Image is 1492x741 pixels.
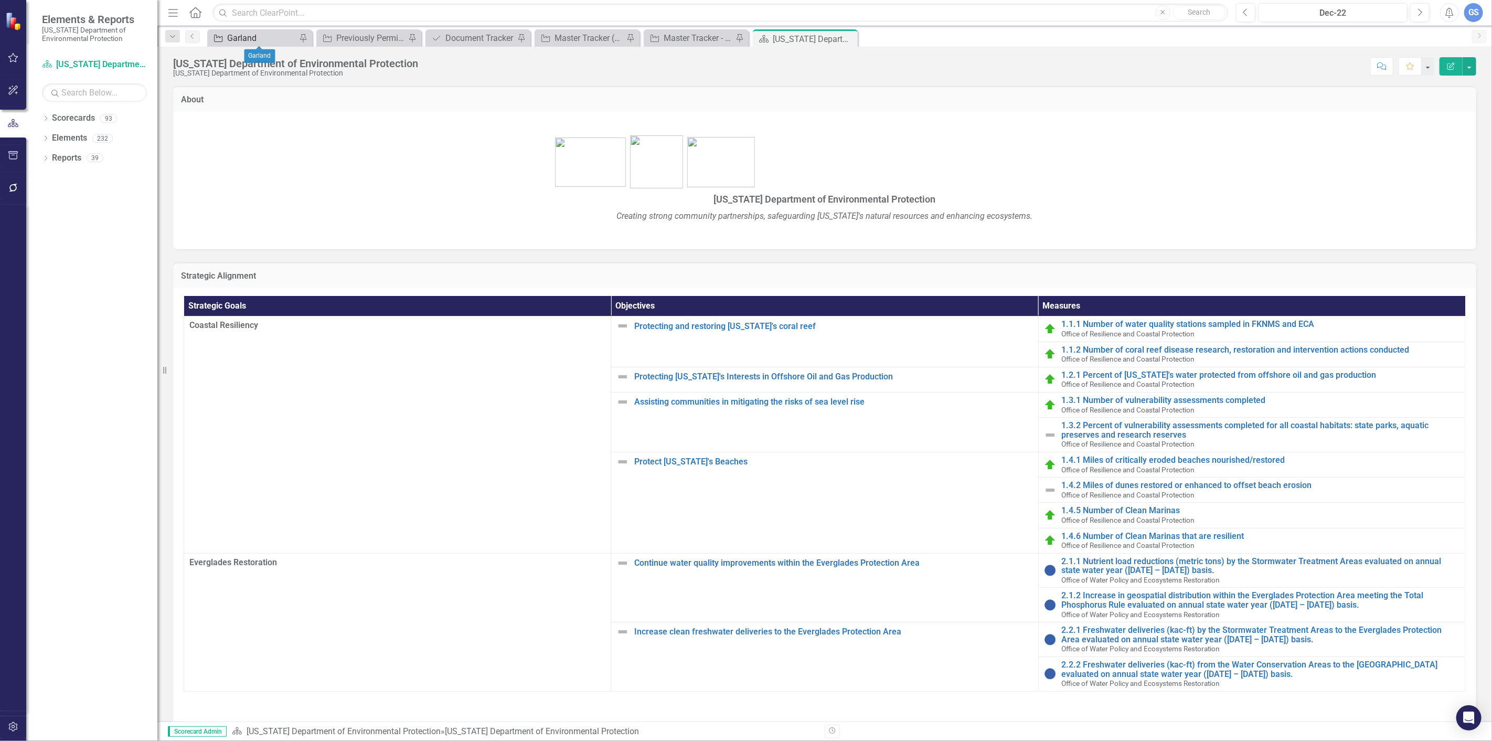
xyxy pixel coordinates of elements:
div: Master Tracker (External) [555,31,624,45]
img: Not Defined [616,320,629,332]
div: Garland [227,31,296,45]
button: Dec-22 [1259,3,1408,22]
span: Office of Resilience and Coastal Protection [1062,491,1195,499]
a: Garland [210,31,296,45]
img: On Target [1044,373,1057,386]
a: Reports [52,152,81,164]
a: Protecting and restoring [US_STATE]'s coral reef [634,322,1032,331]
img: On Target [1044,323,1057,335]
td: Double-Click to Edit Right Click for Context Menu [1038,392,1465,417]
span: Search [1188,8,1210,16]
span: Office of Resilience and Coastal Protection [1062,380,1195,388]
a: 1.4.2 Miles of dunes restored or enhanced to offset beach erosion [1062,481,1460,490]
a: Previously Permitted Tracker [319,31,406,45]
td: Double-Click to Edit Right Click for Context Menu [611,622,1038,692]
td: Double-Click to Edit Right Click for Context Menu [1038,528,1465,553]
img: bhsp1.png [555,137,626,187]
span: Scorecard Admin [168,726,227,737]
span: Office of Resilience and Coastal Protection [1062,516,1195,524]
div: [US_STATE] Department of Environmental Protection [445,726,639,736]
span: Office of Water Policy and Ecosystems Restoration [1062,576,1220,584]
div: Garland [244,49,275,63]
input: Search Below... [42,83,147,102]
td: Double-Click to Edit Right Click for Context Menu [1038,657,1465,692]
a: Master Tracker - Current User [646,31,733,45]
a: 1.1.1 Number of water quality stations sampled in FKNMS and ECA [1062,320,1460,329]
img: No Information [1044,633,1057,646]
img: No Information [1044,599,1057,611]
td: Double-Click to Edit [184,553,611,691]
a: 1.3.1 Number of vulnerability assessments completed [1062,396,1460,405]
td: Double-Click to Edit Right Click for Context Menu [611,367,1038,392]
a: Elements [52,132,87,144]
div: 39 [87,154,103,163]
a: 1.4.5 Number of Clean Marinas [1062,506,1460,515]
img: On Target [1044,534,1057,547]
span: Coastal Resiliency [189,320,605,332]
img: ClearPoint Strategy [5,12,24,30]
a: Assisting communities in mitigating the risks of sea level rise [634,397,1032,407]
input: Search ClearPoint... [212,4,1228,22]
span: Office of Resilience and Coastal Protection [1062,355,1195,363]
a: Continue water quality improvements within the Everglades Protection Area [634,558,1032,568]
img: No Information [1044,564,1057,577]
div: [US_STATE] Department of Environmental Protection [173,69,418,77]
a: [US_STATE] Department of Environmental Protection [42,59,147,71]
td: Double-Click to Edit Right Click for Context Menu [611,452,1038,553]
div: Dec-22 [1262,7,1404,19]
a: Protecting [US_STATE]'s Interests in Offshore Oil and Gas Production [634,372,1032,382]
a: [US_STATE] Department of Environmental Protection [247,726,441,736]
td: Double-Click to Edit Right Click for Context Menu [1038,622,1465,657]
td: Double-Click to Edit Right Click for Context Menu [1038,452,1465,477]
img: Not Defined [616,557,629,569]
td: Double-Click to Edit Right Click for Context Menu [611,392,1038,452]
img: FL-DEP-LOGO-color-sam%20v4.jpg [630,135,683,188]
img: No Information [1044,668,1057,680]
em: Creating strong community partnerships, safeguarding [US_STATE]'s natural resources and enhancing... [617,211,1033,221]
a: Document Tracker [428,31,515,45]
button: GS [1464,3,1483,22]
a: 2.2.2 Freshwater deliveries (kac-ft) from the Water Conservation Areas to the [GEOGRAPHIC_DATA] e... [1062,660,1460,679]
img: On Target [1044,399,1057,411]
td: Double-Click to Edit Right Click for Context Menu [1038,588,1465,622]
a: 2.1.2 Increase in geospatial distribution within the Everglades Protection Area meeting the Total... [1062,591,1460,609]
div: [US_STATE] Department of Environmental Protection [773,33,855,46]
div: 93 [100,114,117,123]
a: 2.1.1 Nutrient load reductions (metric tons) by the Stormwater Treatment Areas evaluated on annua... [1062,557,1460,575]
img: Not Defined [616,626,629,638]
td: Double-Click to Edit Right Click for Context Menu [611,316,1038,367]
span: Office of Water Policy and Ecosystems Restoration [1062,644,1220,653]
td: Double-Click to Edit Right Click for Context Menu [1038,503,1465,528]
div: [US_STATE] Department of Environmental Protection [173,58,418,69]
div: 232 [92,134,113,143]
td: Double-Click to Edit Right Click for Context Menu [1038,418,1465,452]
div: Previously Permitted Tracker [336,31,406,45]
div: Document Tracker [445,31,515,45]
div: » [232,726,817,738]
img: Not Defined [1044,484,1057,496]
span: Office of Resilience and Coastal Protection [1062,330,1195,338]
div: Open Intercom Messenger [1456,705,1482,731]
span: [US_STATE] Department of Environmental Protection [714,194,936,205]
td: Double-Click to Edit Right Click for Context Menu [1038,316,1465,342]
td: Double-Click to Edit Right Click for Context Menu [1038,342,1465,367]
img: Not Defined [1044,429,1057,441]
td: Double-Click to Edit Right Click for Context Menu [1038,478,1465,503]
a: 1.2.1 Percent of [US_STATE]'s water protected from offshore oil and gas production [1062,370,1460,380]
span: Office of Resilience and Coastal Protection [1062,440,1195,448]
button: Search [1173,5,1225,20]
img: On Target [1044,509,1057,522]
td: Double-Click to Edit Right Click for Context Menu [611,553,1038,622]
a: 1.1.2 Number of coral reef disease research, restoration and intervention actions conducted [1062,345,1460,355]
td: Double-Click to Edit [184,316,611,553]
span: Office of Resilience and Coastal Protection [1062,541,1195,549]
img: Not Defined [616,396,629,408]
a: Master Tracker (External) [537,31,624,45]
a: Protect [US_STATE]'s Beaches [634,457,1032,467]
img: Not Defined [616,370,629,383]
span: Office of Resilience and Coastal Protection [1062,406,1195,414]
small: [US_STATE] Department of Environmental Protection [42,26,147,43]
img: On Target [1044,459,1057,471]
a: 2.2.1 Freshwater deliveries (kac-ft) by the Stormwater Treatment Areas to the Everglades Protecti... [1062,626,1460,644]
